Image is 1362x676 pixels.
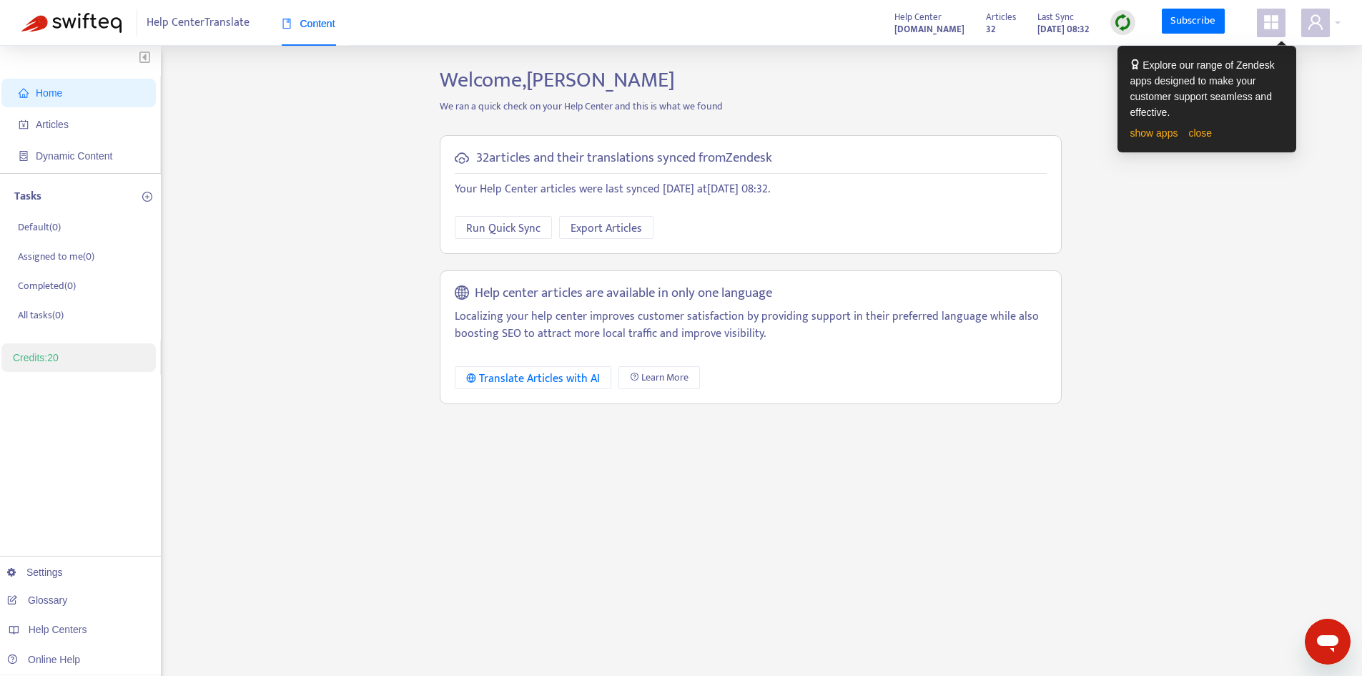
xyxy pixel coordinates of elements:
[18,278,76,293] p: Completed ( 0 )
[18,308,64,323] p: All tasks ( 0 )
[894,9,942,25] span: Help Center
[14,188,41,205] p: Tasks
[282,18,335,29] span: Content
[455,366,611,389] button: Translate Articles with AI
[147,9,250,36] span: Help Center Translate
[455,181,1047,198] p: Your Help Center articles were last synced [DATE] at [DATE] 08:32 .
[36,150,112,162] span: Dynamic Content
[142,192,152,202] span: plus-circle
[18,249,94,264] p: Assigned to me ( 0 )
[18,220,61,235] p: Default ( 0 )
[1130,57,1283,120] div: Explore our range of Zendesk apps designed to make your customer support seamless and effective.
[466,370,600,388] div: Translate Articles with AI
[559,216,653,239] button: Export Articles
[429,99,1072,114] p: We ran a quick check on your Help Center and this is what we found
[618,366,700,389] a: Learn More
[7,567,63,578] a: Settings
[13,352,59,363] a: Credits:20
[455,285,469,302] span: global
[29,624,87,635] span: Help Centers
[282,19,292,29] span: book
[1305,619,1351,665] iframe: Button to launch messaging window, conversation in progress
[1307,14,1324,31] span: user
[1037,9,1074,25] span: Last Sync
[7,654,80,665] a: Online Help
[36,87,62,99] span: Home
[455,308,1047,343] p: Localizing your help center improves customer satisfaction by providing support in their preferre...
[36,119,69,130] span: Articles
[1114,14,1132,31] img: sync.dc5367851b00ba804db3.png
[21,13,122,33] img: Swifteq
[19,151,29,161] span: container
[455,216,552,239] button: Run Quick Sync
[19,88,29,98] span: home
[1037,21,1089,37] strong: [DATE] 08:32
[466,220,541,237] span: Run Quick Sync
[571,220,642,237] span: Export Articles
[19,119,29,129] span: account-book
[1188,127,1212,139] a: close
[475,285,772,302] h5: Help center articles are available in only one language
[7,594,67,606] a: Glossary
[455,151,469,165] span: cloud-sync
[440,62,675,98] span: Welcome, [PERSON_NAME]
[986,21,995,37] strong: 32
[1263,14,1280,31] span: appstore
[641,370,689,386] span: Learn More
[476,150,772,167] h5: 32 articles and their translations synced from Zendesk
[894,21,964,37] a: [DOMAIN_NAME]
[1162,9,1225,34] a: Subscribe
[1130,127,1178,139] a: show apps
[986,9,1016,25] span: Articles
